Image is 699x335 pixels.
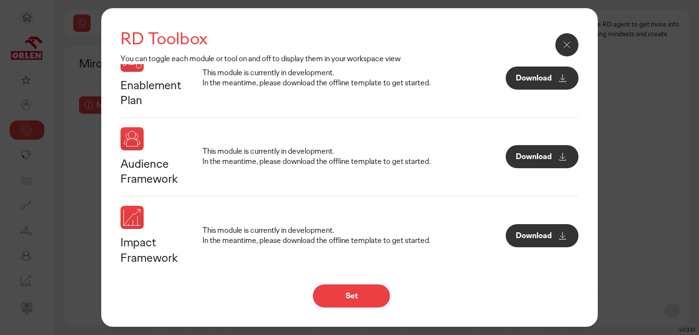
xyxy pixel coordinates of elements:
button: Download [506,224,578,247]
p: This module is currently in development. In the meantime, please download the offline template to... [202,147,430,167]
p: This module is currently in development. In the meantime, please download the offline template to... [202,226,430,246]
p: Download [516,74,552,82]
p: Download [516,153,552,161]
p: Audience Framework [121,156,183,186]
button: Download [506,145,578,168]
p: Enablement Plan [121,78,183,107]
p: This module is currently in development. In the meantime, please download the offline template to... [202,68,430,88]
p: You can toggle each module or tool on and off to display them in your workspace view [121,54,582,64]
button: Download [506,67,578,90]
button: Set [313,284,390,308]
p: Impact Framework [121,235,183,265]
h2: RD Toolbox [121,27,582,50]
p: Set [323,292,380,300]
p: Download [516,232,552,240]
